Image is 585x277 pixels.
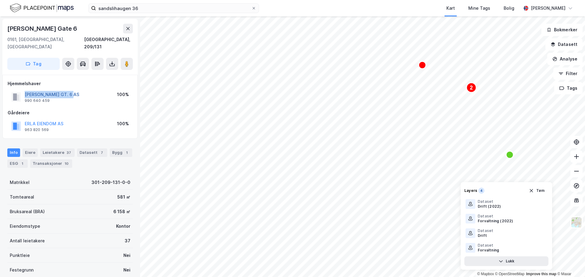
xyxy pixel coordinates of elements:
div: 100% [117,120,129,127]
div: ESG [7,159,28,168]
div: Dataset [478,214,513,219]
div: [GEOGRAPHIC_DATA], 209/131 [84,36,133,50]
button: Datasett [545,38,583,50]
div: 990 640 459 [25,98,50,103]
button: Bokmerker [541,24,583,36]
div: Map marker [419,61,426,69]
div: 10 [63,161,70,167]
div: 1 [19,161,25,167]
div: 963 820 569 [25,127,49,132]
div: 100% [117,91,129,98]
div: Bygg [110,148,132,157]
div: 37 [66,150,72,156]
div: Antall leietakere [10,237,45,244]
div: Hjemmelshaver [8,80,133,87]
div: Datasett [77,148,107,157]
button: Analyse [547,53,583,65]
div: Drift [478,233,493,238]
div: 4 [478,188,484,194]
div: Gårdeiere [8,109,133,116]
div: Dataset [478,243,499,248]
div: Eiere [23,148,38,157]
img: Z [571,216,582,228]
div: 0161, [GEOGRAPHIC_DATA], [GEOGRAPHIC_DATA] [7,36,84,50]
div: Info [7,148,20,157]
div: Matrikkel [10,179,30,186]
div: 301-209-131-0-0 [91,179,130,186]
text: 2 [470,85,473,90]
div: Forvaltning (2022) [478,219,513,223]
div: Forvaltning [478,248,499,253]
div: [PERSON_NAME] [531,5,565,12]
div: Kart [446,5,455,12]
div: 1 [124,150,130,156]
iframe: Chat Widget [555,248,585,277]
div: Punktleie [10,252,30,259]
div: Leietakere [40,148,75,157]
div: 581 ㎡ [117,193,130,201]
img: logo.f888ab2527a4732fd821a326f86c7f29.svg [10,3,74,13]
div: Kontor [116,223,130,230]
button: Lukk [464,256,548,266]
div: Nei [123,266,130,274]
a: Improve this map [526,272,556,276]
button: Tøm [525,186,548,196]
button: Tag [7,58,60,70]
input: Søk på adresse, matrikkel, gårdeiere, leietakere eller personer [96,4,251,13]
div: Eiendomstype [10,223,40,230]
div: Tomteareal [10,193,34,201]
div: Mine Tags [468,5,490,12]
div: Bruksareal (BRA) [10,208,45,215]
div: Festegrunn [10,266,34,274]
div: Transaksjoner [30,159,72,168]
div: [PERSON_NAME] Gate 6 [7,24,78,33]
div: Dataset [478,228,493,233]
div: 7 [99,150,105,156]
div: Drift (2022) [478,204,501,209]
a: OpenStreetMap [495,272,525,276]
a: Mapbox [477,272,494,276]
div: 6 158 ㎡ [113,208,130,215]
div: Map marker [466,83,476,92]
button: Tags [554,82,583,94]
button: Filter [553,68,583,80]
div: Dataset [478,199,501,204]
div: Layers [464,188,477,193]
div: Map marker [506,151,513,158]
div: Nei [123,252,130,259]
div: Bolig [504,5,514,12]
div: 37 [125,237,130,244]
